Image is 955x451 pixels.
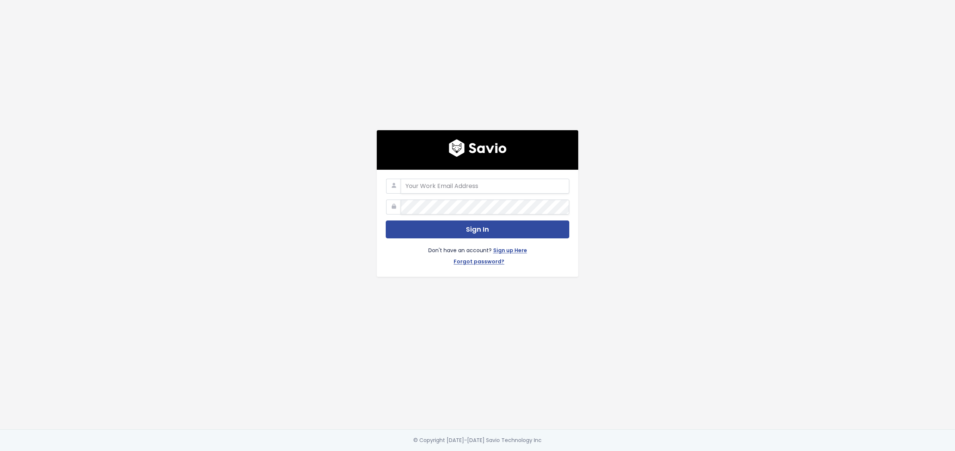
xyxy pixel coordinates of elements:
[449,139,507,157] img: logo600x187.a314fd40982d.png
[493,246,527,257] a: Sign up Here
[386,220,569,239] button: Sign In
[413,436,542,445] div: © Copyright [DATE]-[DATE] Savio Technology Inc
[401,179,569,194] input: Your Work Email Address
[454,257,504,268] a: Forgot password?
[386,238,569,267] div: Don't have an account?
